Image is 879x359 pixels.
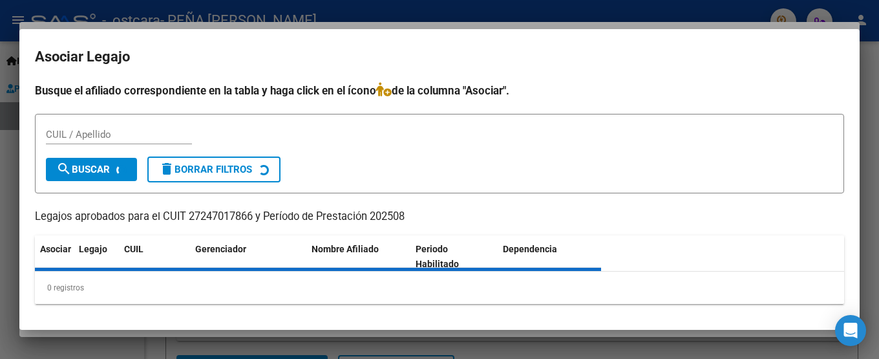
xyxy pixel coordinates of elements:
h2: Asociar Legajo [35,45,844,69]
span: Gerenciador [195,244,246,254]
span: Nombre Afiliado [312,244,379,254]
span: CUIL [124,244,143,254]
h4: Busque el afiliado correspondiente en la tabla y haga click en el ícono de la columna "Asociar". [35,82,844,99]
datatable-header-cell: Gerenciador [190,235,306,278]
datatable-header-cell: Nombre Afiliado [306,235,410,278]
span: Dependencia [503,244,557,254]
datatable-header-cell: Legajo [74,235,119,278]
div: 0 registros [35,272,844,304]
div: Open Intercom Messenger [835,315,866,346]
span: Periodo Habilitado [416,244,459,269]
button: Buscar [46,158,137,181]
span: Legajo [79,244,107,254]
datatable-header-cell: Dependencia [498,235,602,278]
mat-icon: search [56,161,72,177]
span: Asociar [40,244,71,254]
datatable-header-cell: CUIL [119,235,190,278]
button: Borrar Filtros [147,157,281,182]
mat-icon: delete [159,161,175,177]
span: Buscar [56,164,110,175]
datatable-header-cell: Asociar [35,235,74,278]
datatable-header-cell: Periodo Habilitado [410,235,498,278]
span: Borrar Filtros [159,164,252,175]
p: Legajos aprobados para el CUIT 27247017866 y Período de Prestación 202508 [35,209,844,225]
